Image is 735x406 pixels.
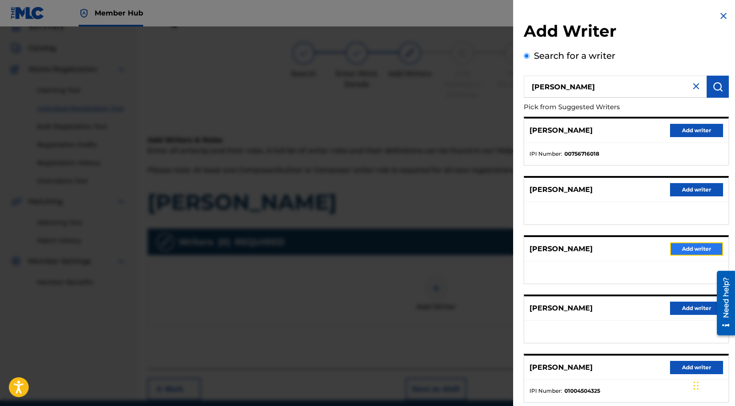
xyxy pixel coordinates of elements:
[691,364,735,406] iframe: Chat Widget
[710,268,735,339] iframe: Resource Center
[564,150,599,158] strong: 00756716018
[529,387,562,395] span: IPI Number :
[670,242,723,256] button: Add writer
[564,387,600,395] strong: 01004504325
[529,125,593,136] p: [PERSON_NAME]
[534,50,615,61] label: Search for a writer
[529,184,593,195] p: [PERSON_NAME]
[529,150,562,158] span: IPI Number :
[95,8,143,18] span: Member Hub
[79,8,89,19] img: Top Rightsholder
[524,98,678,117] p: Pick from Suggested Writers
[693,372,699,399] div: Drag
[524,21,729,44] h2: Add Writer
[529,244,593,254] p: [PERSON_NAME]
[529,303,593,314] p: [PERSON_NAME]
[524,76,707,98] input: Search writer's name or IPI Number
[712,81,723,92] img: Search Works
[11,7,45,19] img: MLC Logo
[670,302,723,315] button: Add writer
[670,183,723,196] button: Add writer
[670,361,723,374] button: Add writer
[529,362,593,373] p: [PERSON_NAME]
[670,124,723,137] button: Add writer
[691,81,701,92] img: close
